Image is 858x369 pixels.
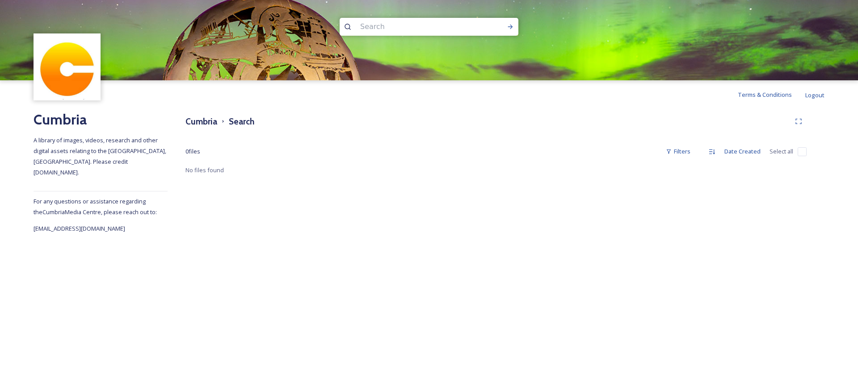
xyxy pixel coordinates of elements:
[185,147,200,156] span: 0 file s
[34,224,125,232] span: [EMAIL_ADDRESS][DOMAIN_NAME]
[34,136,168,176] span: A library of images, videos, research and other digital assets relating to the [GEOGRAPHIC_DATA],...
[356,17,478,37] input: Search
[661,143,695,160] div: Filters
[35,35,100,100] img: images.jpg
[770,147,793,156] span: Select all
[34,197,157,216] span: For any questions or assistance regarding the Cumbria Media Centre, please reach out to:
[805,91,824,99] span: Logout
[720,143,765,160] div: Date Created
[738,89,805,100] a: Terms & Conditions
[34,109,168,130] h2: Cumbria
[738,91,792,99] span: Terms & Conditions
[229,115,254,128] h3: Search
[185,166,224,174] span: No files found
[185,115,217,128] h3: Cumbria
